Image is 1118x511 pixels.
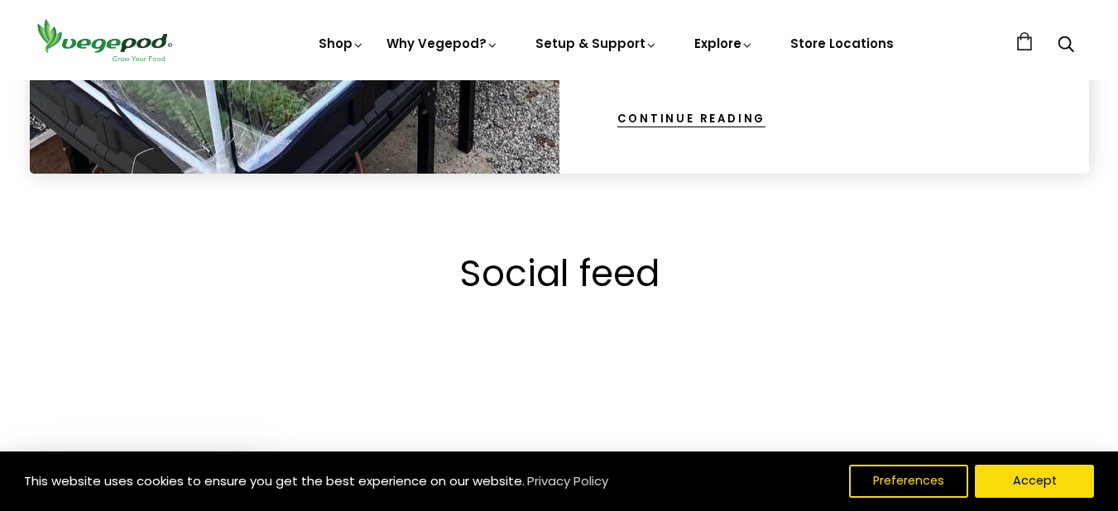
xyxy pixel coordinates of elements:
[790,35,894,52] a: Store Locations
[1058,37,1074,55] a: Search
[33,248,1085,299] h2: Social feed
[849,465,968,498] button: Preferences
[525,466,611,496] a: Privacy Policy (opens in a new tab)
[386,35,499,52] a: Why Vegepod?
[30,17,179,64] img: Vegepod
[694,35,754,52] a: Explore
[617,111,766,127] a: Continue reading
[975,465,1094,498] button: Accept
[24,472,525,490] span: This website uses cookies to ensure you get the best experience on our website.
[319,35,365,52] a: Shop
[535,35,658,52] a: Setup & Support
